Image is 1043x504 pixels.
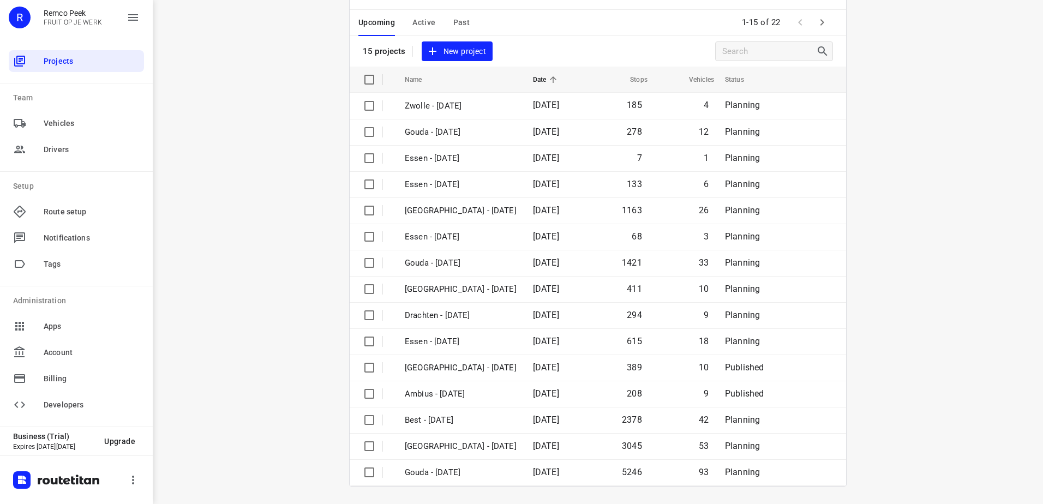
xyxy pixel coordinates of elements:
[405,205,517,217] p: Zwolle - Wednesday
[533,310,559,320] span: [DATE]
[725,153,760,163] span: Planning
[533,73,561,86] span: Date
[627,388,642,399] span: 208
[627,179,642,189] span: 133
[725,205,760,215] span: Planning
[453,16,470,29] span: Past
[95,431,144,451] button: Upgrade
[725,336,760,346] span: Planning
[699,257,709,268] span: 33
[704,310,709,320] span: 9
[622,205,642,215] span: 1163
[13,92,144,104] p: Team
[533,415,559,425] span: [DATE]
[405,362,517,374] p: [GEOGRAPHIC_DATA] - [DATE]
[405,466,517,479] p: Gouda - Monday
[622,257,642,268] span: 1421
[44,373,140,385] span: Billing
[13,443,95,451] p: Expires [DATE][DATE]
[627,284,642,294] span: 411
[405,309,517,322] p: Drachten - [DATE]
[44,56,140,67] span: Projects
[789,11,811,33] span: Previous Page
[704,153,709,163] span: 1
[405,126,517,139] p: Gouda - Friday
[699,205,709,215] span: 26
[637,153,642,163] span: 7
[725,127,760,137] span: Planning
[358,16,395,29] span: Upcoming
[811,11,833,33] span: Next Page
[725,284,760,294] span: Planning
[428,45,486,58] span: New project
[533,179,559,189] span: [DATE]
[704,100,709,110] span: 4
[13,295,144,307] p: Administration
[405,100,517,112] p: Zwolle - [DATE]
[44,144,140,155] span: Drivers
[725,388,764,399] span: Published
[699,336,709,346] span: 18
[622,415,642,425] span: 2378
[533,257,559,268] span: [DATE]
[704,231,709,242] span: 3
[9,139,144,160] div: Drivers
[725,179,760,189] span: Planning
[627,127,642,137] span: 278
[9,112,144,134] div: Vehicles
[725,100,760,110] span: Planning
[9,227,144,249] div: Notifications
[704,179,709,189] span: 6
[533,336,559,346] span: [DATE]
[533,362,559,373] span: [DATE]
[104,437,135,446] span: Upgrade
[699,441,709,451] span: 53
[9,201,144,223] div: Route setup
[533,100,559,110] span: [DATE]
[412,16,435,29] span: Active
[533,284,559,294] span: [DATE]
[533,388,559,399] span: [DATE]
[405,388,517,400] p: Ambius - [DATE]
[9,7,31,28] div: R
[533,205,559,215] span: [DATE]
[44,206,140,218] span: Route setup
[725,231,760,242] span: Planning
[816,45,832,58] div: Search
[725,73,758,86] span: Status
[44,9,102,17] p: Remco Peek
[405,414,517,427] p: Best - Monday
[363,46,406,56] p: 15 projects
[405,178,517,191] p: Essen - [DATE]
[627,310,642,320] span: 294
[725,362,764,373] span: Published
[699,467,709,477] span: 93
[699,415,709,425] span: 42
[44,19,102,26] p: FRUIT OP JE WERK
[699,284,709,294] span: 10
[44,259,140,270] span: Tags
[44,399,140,411] span: Developers
[627,362,642,373] span: 389
[627,100,642,110] span: 185
[9,50,144,72] div: Projects
[405,283,517,296] p: [GEOGRAPHIC_DATA] - [DATE]
[725,257,760,268] span: Planning
[44,118,140,129] span: Vehicles
[533,441,559,451] span: [DATE]
[725,310,760,320] span: Planning
[44,321,140,332] span: Apps
[405,152,517,165] p: Essen - Friday
[13,181,144,192] p: Setup
[675,73,714,86] span: Vehicles
[405,231,517,243] p: Essen - [DATE]
[44,347,140,358] span: Account
[533,153,559,163] span: [DATE]
[9,253,144,275] div: Tags
[405,440,517,453] p: Zwolle - Monday
[704,388,709,399] span: 9
[533,467,559,477] span: [DATE]
[533,231,559,242] span: [DATE]
[622,467,642,477] span: 5246
[632,231,642,242] span: 68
